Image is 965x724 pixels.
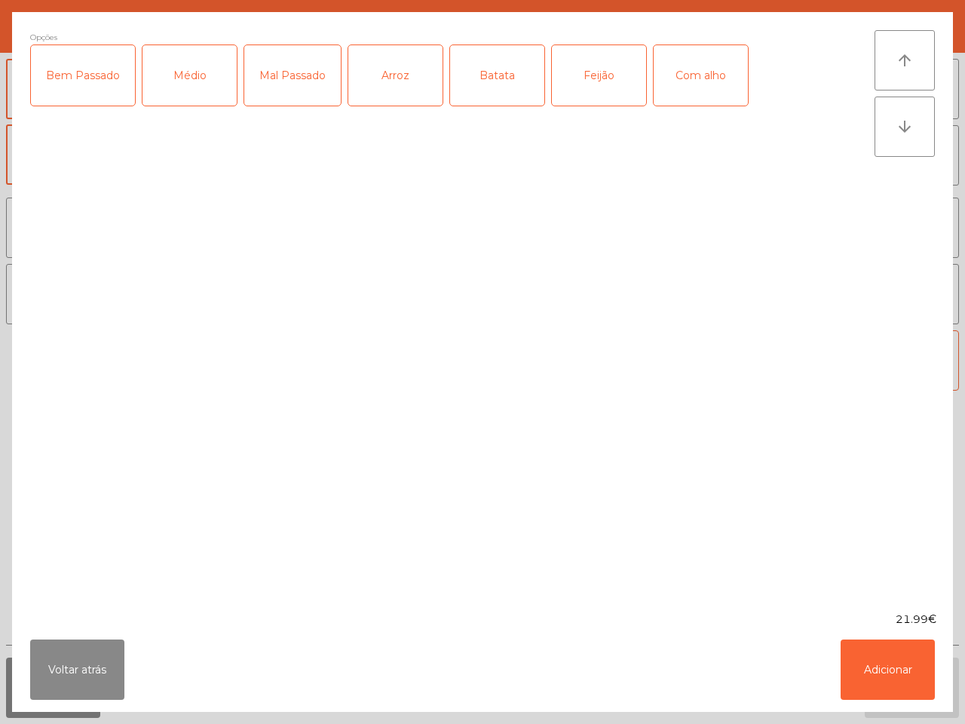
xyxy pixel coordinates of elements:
[450,45,544,106] div: Batata
[31,45,135,106] div: Bem Passado
[841,640,935,700] button: Adicionar
[142,45,237,106] div: Médio
[552,45,646,106] div: Feijão
[896,51,914,69] i: arrow_upward
[244,45,341,106] div: Mal Passado
[875,97,935,157] button: arrow_downward
[30,30,57,44] span: Opções
[654,45,748,106] div: Com alho
[896,118,914,136] i: arrow_downward
[30,640,124,700] button: Voltar atrás
[875,30,935,90] button: arrow_upward
[12,612,953,627] div: 21.99€
[348,45,443,106] div: Arroz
